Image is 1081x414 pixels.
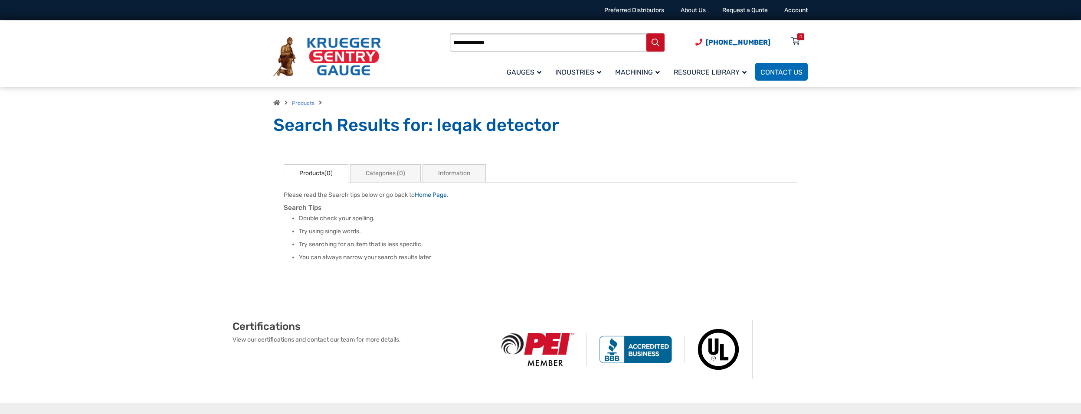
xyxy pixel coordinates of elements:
[784,7,808,14] a: Account
[273,114,808,136] h1: Search Results for: leqak detector
[423,164,486,183] a: Information
[299,214,797,223] li: Double check your spelling.
[706,38,770,46] span: [PHONE_NUMBER]
[755,63,808,81] a: Contact Us
[615,68,660,76] span: Machining
[685,320,753,379] img: Underwriters Laboratories
[233,320,489,333] h2: Certifications
[284,204,797,212] h3: Search Tips
[799,33,802,40] div: 0
[299,240,797,249] li: Try searching for an item that is less specific.
[284,164,348,183] a: Products(0)
[299,227,797,236] li: Try using single words.
[501,62,550,82] a: Gauges
[681,7,706,14] a: About Us
[760,68,803,76] span: Contact Us
[668,62,755,82] a: Resource Library
[587,336,685,363] img: BBB
[604,7,664,14] a: Preferred Distributors
[233,335,489,344] p: View our certifications and contact our team for more details.
[674,68,747,76] span: Resource Library
[415,191,447,199] a: Home Page
[284,190,797,199] p: Please read the Search tips below or go back to .
[610,62,668,82] a: Machining
[555,68,601,76] span: Industries
[292,100,314,106] a: Products
[299,253,797,262] li: You can always narrow your search results later
[273,37,381,77] img: Krueger Sentry Gauge
[489,333,587,366] img: PEI Member
[507,68,541,76] span: Gauges
[350,164,421,183] a: Categories (0)
[550,62,610,82] a: Industries
[722,7,768,14] a: Request a Quote
[695,37,770,48] a: Phone Number (920) 434-8860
